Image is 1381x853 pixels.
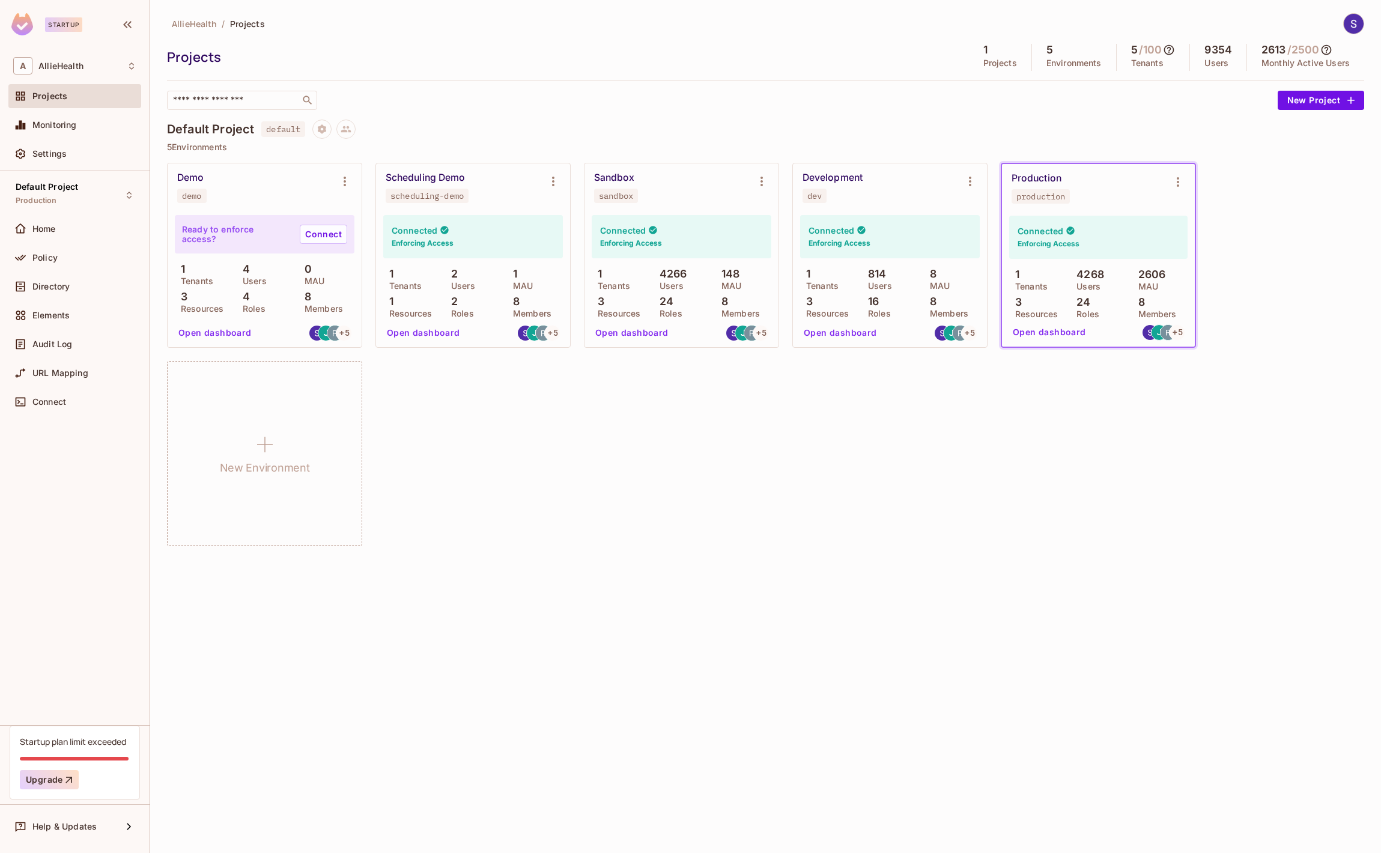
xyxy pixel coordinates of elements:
p: 4268 [1070,269,1104,281]
h4: Connected [392,225,437,236]
p: Members [715,309,760,318]
p: Tenants [1131,58,1164,68]
img: stephen@alliehealth.com [518,326,533,341]
span: Home [32,224,56,234]
p: Users [862,281,892,291]
h1: New Environment [220,459,310,477]
h5: / 2500 [1287,44,1320,56]
div: demo [182,191,202,201]
p: Users [654,281,684,291]
p: Resources [383,309,432,318]
button: Environment settings [1166,170,1190,194]
div: Production [1012,172,1061,184]
img: rodrigo@alliehealth.com [536,326,551,341]
p: Roles [654,309,682,318]
p: 814 [862,268,887,280]
p: 1 [383,296,393,308]
h5: 5 [1046,44,1053,56]
li: / [222,18,225,29]
span: J [532,329,537,337]
p: 8 [924,296,936,308]
div: Scheduling Demo [386,172,465,184]
p: 1 [383,268,393,280]
span: + 5 [339,329,349,337]
button: Upgrade [20,770,79,789]
p: Monthly Active Users [1261,58,1350,68]
p: Tenants [175,276,213,286]
p: Roles [1070,309,1099,319]
button: New Project [1278,91,1364,110]
h5: 9354 [1204,44,1232,56]
p: Resources [175,304,223,314]
p: 1 [592,268,602,280]
img: stephen@alliehealth.com [309,326,324,341]
div: Development [803,172,863,184]
h6: Enforcing Access [809,238,870,249]
p: Members [924,309,968,318]
div: Startup [45,17,82,32]
p: Members [507,309,551,318]
p: Resources [800,309,849,318]
span: J [1157,328,1162,336]
span: Monitoring [32,120,77,130]
span: + 5 [756,329,766,337]
span: + 5 [965,329,974,337]
span: Settings [32,149,67,159]
p: Users [445,281,475,291]
p: 16 [862,296,879,308]
h5: 1 [983,44,988,56]
p: 1 [800,268,810,280]
h4: Default Project [167,122,254,136]
p: Environments [1046,58,1102,68]
div: Projects [167,48,963,66]
p: 5 Environments [167,142,1364,152]
p: 2606 [1132,269,1166,281]
div: Sandbox [594,172,635,184]
button: Open dashboard [382,323,465,342]
img: stephen@alliehealth.com [726,326,741,341]
p: 3 [175,291,187,303]
p: 4 [237,291,250,303]
p: Members [299,304,343,314]
div: production [1016,192,1065,201]
p: 1 [175,263,185,275]
p: 3 [800,296,813,308]
span: default [261,121,305,137]
span: Projects [230,18,265,29]
span: Policy [32,253,58,263]
p: Members [1132,309,1177,319]
p: 8 [715,296,728,308]
p: MAU [299,276,324,286]
p: Projects [983,58,1017,68]
span: + 5 [1173,328,1182,336]
p: 4 [237,263,250,275]
span: Project settings [312,126,332,137]
span: J [949,329,954,337]
button: Environment settings [541,169,565,193]
h6: Enforcing Access [600,238,662,249]
button: Environment settings [958,169,982,193]
h4: Connected [1018,225,1063,237]
p: 24 [1070,296,1090,308]
p: Tenants [592,281,630,291]
p: 0 [299,263,312,275]
span: J [741,329,745,337]
span: Default Project [16,182,78,192]
span: Audit Log [32,339,72,349]
p: 8 [507,296,520,308]
p: Resources [1009,309,1058,319]
p: 24 [654,296,673,308]
span: Projects [32,91,67,101]
h6: Enforcing Access [1018,238,1079,249]
span: Workspace: AllieHealth [38,61,83,71]
span: Elements [32,311,70,320]
h5: 2613 [1261,44,1286,56]
h5: / 100 [1139,44,1162,56]
p: MAU [507,281,533,291]
div: dev [807,191,822,201]
p: Roles [445,309,474,318]
img: rodrigo@alliehealth.com [327,326,342,341]
p: 4266 [654,268,687,280]
p: 2 [445,296,458,308]
span: AllieHealth [172,18,217,29]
